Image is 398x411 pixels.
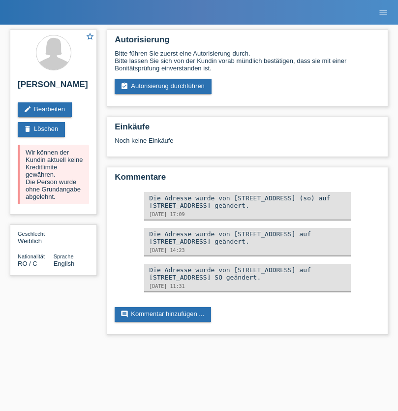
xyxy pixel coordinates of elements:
div: Die Adresse wurde von [STREET_ADDRESS] auf [STREET_ADDRESS] geändert. [149,230,346,245]
span: Rumänien / C / 31.08.2021 [18,260,37,267]
a: assignment_turned_inAutorisierung durchführen [115,79,212,94]
span: Nationalität [18,253,45,259]
i: star_border [86,32,94,41]
a: editBearbeiten [18,102,72,117]
i: delete [24,125,31,133]
div: Die Adresse wurde von [STREET_ADDRESS] (so) auf [STREET_ADDRESS] geändert. [149,194,346,209]
span: Geschlecht [18,231,45,237]
i: edit [24,105,31,113]
span: Sprache [54,253,74,259]
h2: Einkäufe [115,122,380,137]
i: comment [121,310,128,318]
div: Weiblich [18,230,54,245]
i: assignment_turned_in [121,82,128,90]
div: Die Adresse wurde von [STREET_ADDRESS] auf [STREET_ADDRESS] SO geändert. [149,266,346,281]
div: [DATE] 14:23 [149,248,346,253]
i: menu [378,8,388,18]
div: [DATE] 11:31 [149,284,346,289]
span: English [54,260,75,267]
h2: [PERSON_NAME] [18,80,89,95]
div: [DATE] 17:09 [149,212,346,217]
a: deleteLöschen [18,122,65,137]
div: Wir können der Kundin aktuell keine Kreditlimite gewähren. Die Person wurde ohne Grundangabe abge... [18,145,89,204]
a: star_border [86,32,94,42]
h2: Autorisierung [115,35,380,50]
div: Noch keine Einkäufe [115,137,380,152]
h2: Kommentare [115,172,380,187]
a: menu [373,9,393,15]
a: commentKommentar hinzufügen ... [115,307,211,322]
div: Bitte führen Sie zuerst eine Autorisierung durch. Bitte lassen Sie sich von der Kundin vorab münd... [115,50,380,72]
